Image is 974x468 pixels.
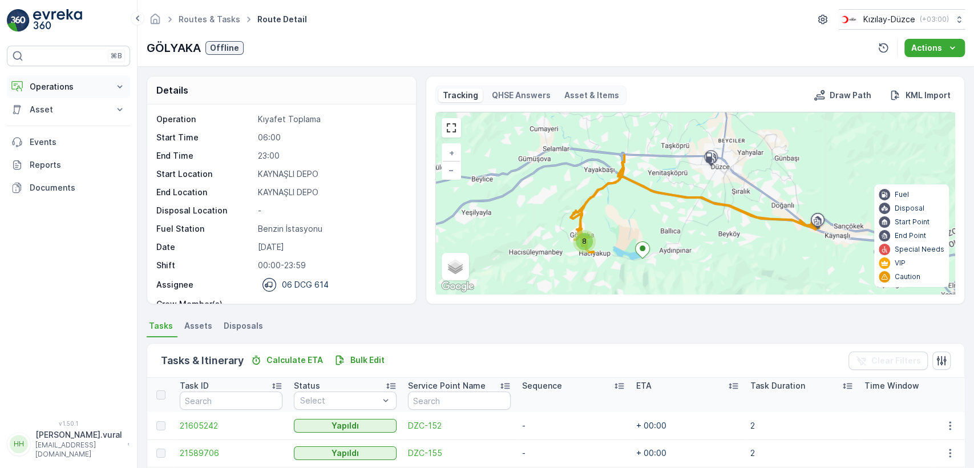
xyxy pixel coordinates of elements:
p: Bulk Edit [350,354,385,366]
p: Sequence [522,380,562,392]
img: Google [439,279,476,294]
p: Shift [156,260,253,271]
button: KML Import [885,88,955,102]
p: 06 DCG 614 [282,279,329,291]
p: Operation [156,114,253,125]
p: 23:00 [258,150,403,162]
a: DZC-155 [408,447,511,459]
p: Tracking [443,90,478,101]
p: ETA [636,380,652,392]
button: Calculate ETA [246,353,328,367]
p: End Point [895,231,926,240]
p: Yapıldı [332,420,359,431]
td: + 00:00 [631,412,745,439]
p: Task Duration [750,380,805,392]
div: Toggle Row Selected [156,449,165,458]
p: Task ID [180,380,209,392]
a: Open this area in Google Maps (opens a new window) [439,279,476,294]
p: Start Point [895,217,929,227]
span: Tasks [149,320,173,332]
a: DZC-152 [408,420,511,431]
p: Service Point Name [408,380,486,392]
p: Documents [30,182,126,193]
p: Date [156,241,253,253]
a: Zoom Out [443,162,460,179]
td: - [516,439,631,467]
img: logo_light-DOdMpM7g.png [33,9,82,32]
p: Start Location [156,168,253,180]
a: Events [7,131,130,154]
div: HH [10,435,28,453]
p: Caution [895,272,920,281]
p: Special Needs [895,245,944,254]
p: 2 [750,420,853,431]
p: Benzin İstasyonu [258,223,403,235]
p: Kıyafet Toplama [258,114,403,125]
p: Reports [30,159,126,171]
p: [DATE] [258,241,403,253]
p: Details [156,83,188,97]
p: VIP [895,259,906,268]
p: - [258,205,403,216]
p: Asset [30,104,107,115]
p: End Location [156,187,253,198]
p: 2 [750,447,853,459]
span: v 1.50.1 [7,420,130,427]
p: Start Time [156,132,253,143]
p: KAYNAŞLI DEPO [258,187,403,198]
span: Disposals [224,320,263,332]
a: Homepage [149,17,161,27]
p: [PERSON_NAME].vural [35,429,122,441]
a: 21589706 [180,447,282,459]
p: Select [300,395,379,406]
p: Fuel Station [156,223,253,235]
p: Time Window [864,380,919,392]
button: Actions [904,39,965,57]
button: Bulk Edit [330,353,389,367]
img: logo [7,9,30,32]
p: ⌘B [111,51,122,60]
p: Events [30,136,126,148]
p: [EMAIL_ADDRESS][DOMAIN_NAME] [35,441,122,459]
p: Fuel [895,190,909,199]
p: Actions [911,42,942,54]
td: - [516,412,631,439]
p: - [258,298,403,310]
p: Draw Path [830,90,871,101]
p: Tasks & Itinerary [161,353,244,369]
span: 8 [582,237,587,245]
button: Draw Path [809,88,876,102]
p: Disposal Location [156,205,253,216]
span: − [448,165,454,175]
a: 21605242 [180,420,282,431]
button: HH[PERSON_NAME].vural[EMAIL_ADDRESS][DOMAIN_NAME] [7,429,130,459]
a: Layers [443,254,468,279]
a: Zoom In [443,144,460,162]
p: Kızılay-Düzce [863,14,915,25]
button: Offline [205,41,244,55]
p: Disposal [895,204,924,213]
span: Assets [184,320,212,332]
input: Search [180,392,282,410]
a: Documents [7,176,130,199]
p: Clear Filters [871,355,921,366]
p: QHSE Answers [492,90,551,101]
button: Yapıldı [294,419,397,433]
span: + [449,148,454,158]
button: Yapıldı [294,446,397,460]
p: Assignee [156,279,193,291]
td: + 00:00 [631,439,745,467]
div: 8 [573,230,596,253]
button: Clear Filters [848,352,928,370]
p: End Time [156,150,253,162]
span: Route Detail [255,14,309,25]
button: Operations [7,75,130,98]
a: Routes & Tasks [179,14,240,24]
p: 06:00 [258,132,403,143]
p: Asset & Items [564,90,619,101]
p: KML Import [906,90,951,101]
